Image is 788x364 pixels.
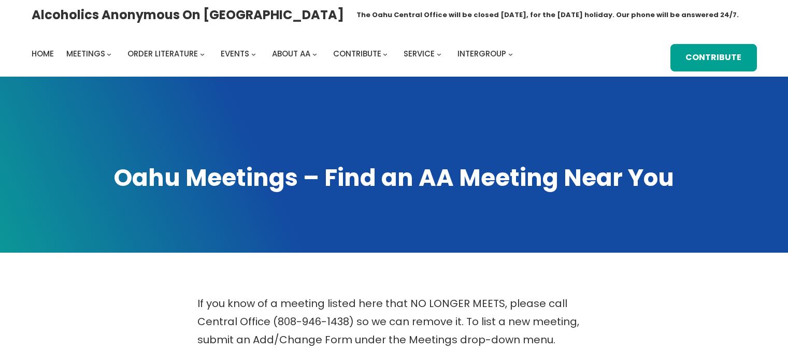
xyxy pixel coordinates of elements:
[32,4,344,26] a: Alcoholics Anonymous on [GEOGRAPHIC_DATA]
[32,162,757,194] h1: Oahu Meetings – Find an AA Meeting Near You
[508,52,513,56] button: Intergroup submenu
[197,295,591,349] p: If you know of a meeting listed here that NO LONGER MEETS, please call Central Office (808-946-14...
[221,47,249,61] a: Events
[356,10,739,20] h1: The Oahu Central Office will be closed [DATE], for the [DATE] holiday. Our phone will be answered...
[312,52,317,56] button: About AA submenu
[457,47,506,61] a: Intergroup
[333,47,381,61] a: Contribute
[32,47,517,61] nav: Intergroup
[66,48,105,59] span: Meetings
[670,44,756,71] a: Contribute
[437,52,441,56] button: Service submenu
[200,52,205,56] button: Order Literature submenu
[333,48,381,59] span: Contribute
[383,52,388,56] button: Contribute submenu
[107,52,111,56] button: Meetings submenu
[127,48,198,59] span: Order Literature
[32,47,54,61] a: Home
[32,48,54,59] span: Home
[272,48,310,59] span: About AA
[272,47,310,61] a: About AA
[66,47,105,61] a: Meetings
[221,48,249,59] span: Events
[404,48,435,59] span: Service
[404,47,435,61] a: Service
[457,48,506,59] span: Intergroup
[251,52,256,56] button: Events submenu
